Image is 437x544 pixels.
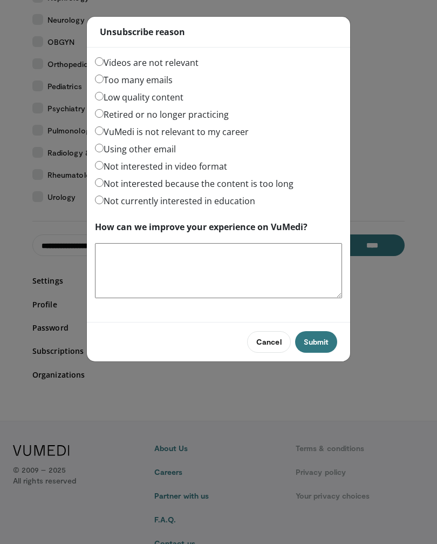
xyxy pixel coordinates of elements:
input: Too many emails [95,75,104,83]
label: VuMedi is not relevant to my career [95,125,249,138]
label: Too many emails [95,73,173,86]
input: VuMedi is not relevant to my career [95,126,104,135]
input: Not interested because the content is too long [95,178,104,187]
label: Videos are not relevant [95,56,199,69]
label: Not interested in video format [95,160,227,173]
input: Videos are not relevant [95,57,104,66]
label: Not currently interested in education [95,194,255,207]
input: Not currently interested in education [95,196,104,204]
strong: Unsubscribe reason [100,25,185,38]
button: Submit [295,331,337,353]
label: Low quality content [95,91,183,104]
input: Low quality content [95,92,104,100]
input: Not interested in video format [95,161,104,170]
input: Using other email [95,144,104,152]
label: Retired or no longer practicing [95,108,229,121]
label: How can we improve your experience on VuMedi? [95,220,308,233]
label: Not interested because the content is too long [95,177,293,190]
button: Cancel [247,331,290,353]
input: Retired or no longer practicing [95,109,104,118]
label: Using other email [95,143,176,156]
